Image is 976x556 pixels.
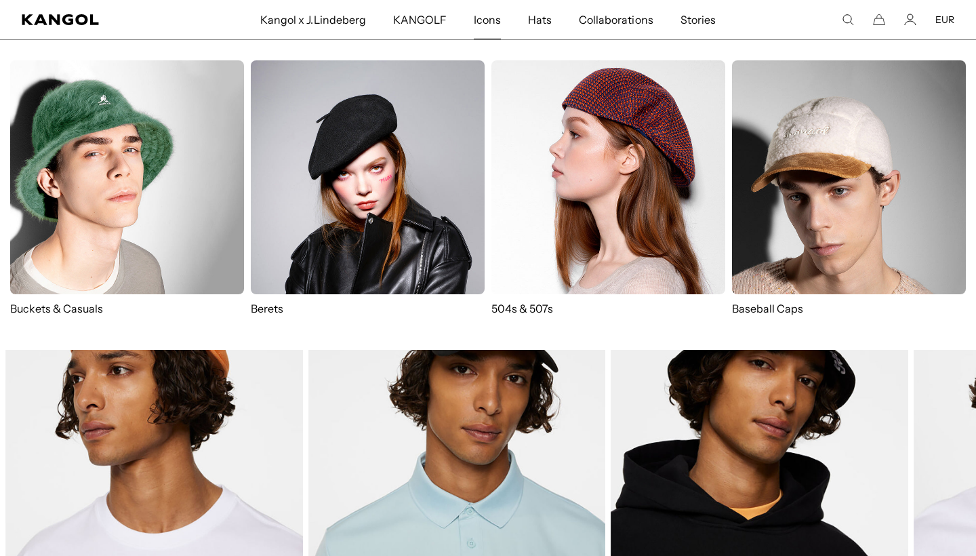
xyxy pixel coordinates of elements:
p: Baseball Caps [732,301,966,316]
button: Cart [873,14,885,26]
p: 504s & 507s [491,301,725,316]
p: Berets [251,301,485,316]
summary: Search here [842,14,854,26]
p: Buckets & Casuals [10,301,244,316]
button: EUR [935,14,954,26]
a: Baseball Caps [732,60,966,330]
a: Buckets & Casuals [10,60,244,316]
a: 504s & 507s [491,60,725,316]
a: Kangol [22,14,171,25]
a: Berets [251,60,485,316]
a: Account [904,14,916,26]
